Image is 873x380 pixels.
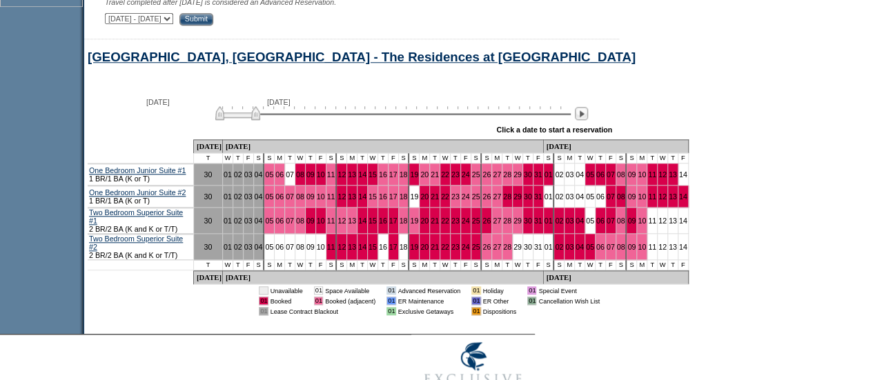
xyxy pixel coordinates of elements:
[658,153,668,163] td: W
[482,243,491,251] a: 26
[223,153,233,163] td: W
[523,260,533,270] td: T
[503,217,511,225] a: 28
[596,153,606,163] td: T
[204,243,213,251] a: 30
[638,192,646,201] a: 10
[658,260,668,270] td: W
[267,98,291,106] span: [DATE]
[472,170,480,179] a: 25
[617,170,625,179] a: 08
[616,260,627,270] td: S
[378,260,389,270] td: T
[555,170,563,179] a: 02
[337,153,347,163] td: S
[400,170,408,179] a: 18
[679,217,687,225] a: 14
[420,192,429,201] a: 20
[586,170,594,179] a: 05
[326,260,337,270] td: S
[678,260,689,270] td: F
[275,153,285,163] td: M
[627,243,636,251] a: 09
[347,260,357,270] td: M
[265,170,273,179] a: 05
[431,243,439,251] a: 21
[379,217,387,225] a: 16
[265,243,273,251] a: 05
[627,153,637,163] td: S
[348,217,356,225] a: 13
[544,153,555,163] td: S
[544,270,689,284] td: [DATE]
[337,170,346,179] a: 12
[369,217,377,225] a: 15
[524,170,532,179] a: 30
[89,166,186,174] a: One Bedroom Junior Suite #1
[369,243,377,251] a: 15
[275,260,285,270] td: M
[285,153,295,163] td: T
[451,217,460,225] a: 23
[337,192,346,201] a: 12
[194,139,223,153] td: [DATE]
[524,192,532,201] a: 30
[400,243,408,251] a: 18
[534,243,542,251] a: 31
[451,192,460,201] a: 23
[358,243,366,251] a: 14
[471,260,482,270] td: S
[234,192,242,201] a: 02
[565,153,575,163] td: M
[409,153,420,163] td: S
[565,243,573,251] a: 03
[596,192,605,201] a: 06
[317,243,325,251] a: 10
[627,217,636,225] a: 09
[317,170,325,179] a: 10
[596,170,605,179] a: 06
[462,170,470,179] a: 24
[369,192,377,201] a: 15
[575,153,585,163] td: T
[317,192,325,201] a: 10
[617,192,625,201] a: 08
[658,217,667,225] a: 12
[565,192,573,201] a: 03
[431,217,439,225] a: 21
[327,192,335,201] a: 11
[316,153,326,163] td: F
[306,260,316,270] td: T
[575,260,585,270] td: T
[482,260,492,270] td: S
[348,192,356,201] a: 13
[368,260,378,270] td: W
[648,192,656,201] a: 11
[461,260,471,270] td: F
[420,217,429,225] a: 20
[306,192,315,201] a: 09
[669,192,677,201] a: 13
[420,243,429,251] a: 20
[286,192,294,201] a: 07
[451,153,461,163] td: T
[224,192,232,201] a: 01
[379,243,387,251] a: 16
[678,153,689,163] td: F
[502,153,513,163] td: T
[493,170,501,179] a: 27
[286,243,294,251] a: 07
[503,170,511,179] a: 28
[441,243,449,251] a: 22
[357,153,368,163] td: T
[410,192,418,201] a: 19
[534,217,542,225] a: 31
[244,192,253,201] a: 03
[441,192,449,201] a: 22
[275,170,284,179] a: 06
[493,217,501,225] a: 27
[306,217,315,225] a: 09
[88,50,636,64] a: [GEOGRAPHIC_DATA], [GEOGRAPHIC_DATA] - The Residences at [GEOGRAPHIC_DATA]
[575,107,588,120] img: Next
[286,170,294,179] a: 07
